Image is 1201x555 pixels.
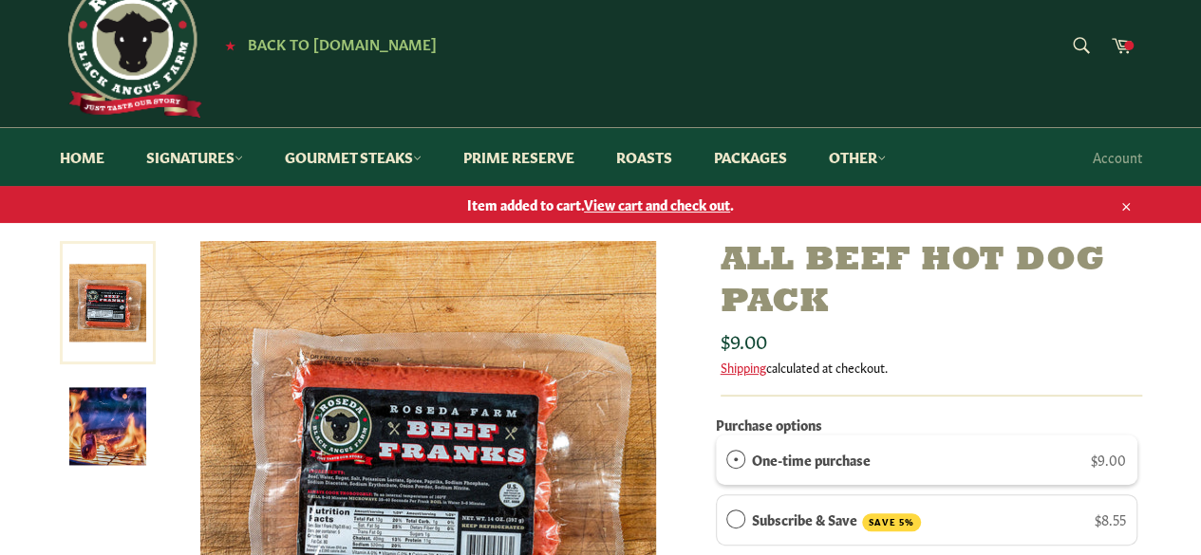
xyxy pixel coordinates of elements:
[752,449,871,470] label: One-time purchase
[1091,450,1126,469] span: $9.00
[721,326,767,353] span: $9.00
[216,37,437,52] a: ★ Back to [DOMAIN_NAME]
[69,388,146,465] img: All Beef Hot Dog Pack
[41,195,1161,213] span: Item added to cart. .
[695,128,806,186] a: Packages
[248,33,437,53] span: Back to [DOMAIN_NAME]
[716,415,822,434] label: Purchase options
[721,359,1142,376] div: calculated at checkout.
[862,513,921,531] span: SAVE 5%
[41,128,123,186] a: Home
[41,186,1161,223] a: Item added to cart.View cart and check out.
[726,509,745,529] div: Subscribe & Save
[752,509,921,531] label: Subscribe & Save
[584,194,730,213] span: View cart and check out
[266,128,441,186] a: Gourmet Steaks
[721,358,766,376] a: Shipping
[726,449,745,470] div: One-time purchase
[1083,129,1152,185] a: Account
[810,128,905,186] a: Other
[225,37,235,52] span: ★
[444,128,593,186] a: Prime Reserve
[721,241,1142,323] h1: All Beef Hot Dog Pack
[1095,509,1126,528] span: $8.55
[597,128,691,186] a: Roasts
[127,128,262,186] a: Signatures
